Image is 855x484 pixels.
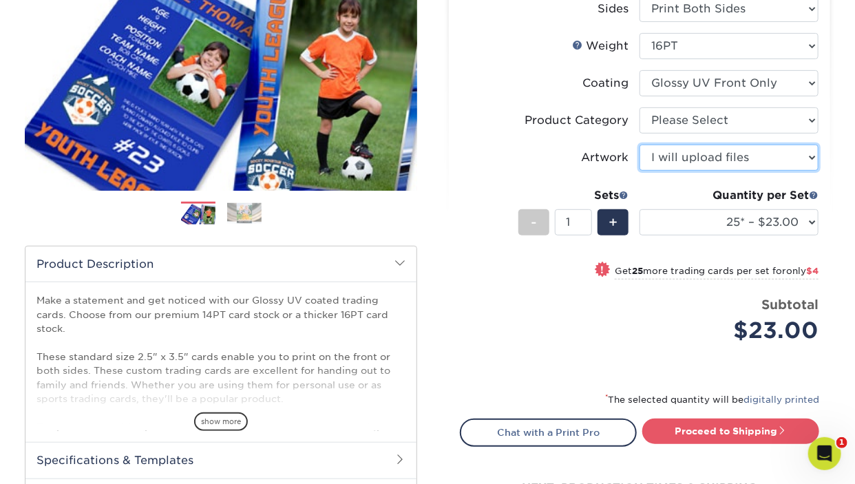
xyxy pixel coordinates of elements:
div: Coating [582,75,629,92]
h2: Product Description [25,246,416,282]
div: Weight [572,38,629,54]
a: digitally printed [743,394,819,405]
strong: Subtotal [761,297,819,312]
span: + [609,212,617,233]
div: Sets [518,187,629,204]
small: The selected quantity will be [605,394,819,405]
img: Trading Cards 01 [181,202,215,226]
div: Quantity per Set [640,187,819,204]
img: Trading Cards 02 [227,203,262,224]
span: $4 [806,266,819,276]
p: Make a statement and get noticed with our Glossy UV coated trading cards. Choose from our premium... [36,293,405,462]
a: Chat with a Print Pro [460,419,637,446]
strong: 25 [632,266,643,276]
div: Sides [598,1,629,17]
div: Product Category [525,112,629,129]
a: Proceed to Shipping [642,419,819,443]
div: Artwork [581,149,629,166]
span: ! [601,263,604,277]
iframe: Intercom live chat [808,437,841,470]
span: 1 [836,437,847,448]
div: $23.00 [650,314,819,347]
small: Get more trading cards per set for [615,266,819,280]
span: only [786,266,819,276]
span: - [531,212,537,233]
